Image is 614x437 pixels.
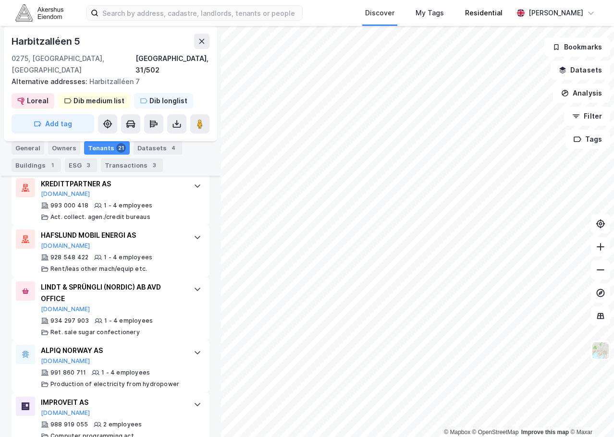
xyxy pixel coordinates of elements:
a: Improve this map [521,429,569,436]
div: 991 860 711 [50,369,86,376]
button: Bookmarks [544,37,610,57]
iframe: Chat Widget [566,391,614,437]
div: Buildings [12,158,61,172]
div: Transactions [101,158,163,172]
div: 993 000 418 [50,202,88,209]
img: akershus-eiendom-logo.9091f326c980b4bce74ccdd9f866810c.svg [15,4,63,21]
div: Production of electricity from hydropower [50,380,179,388]
div: Rent/leas other mach/equip etc. [50,265,147,273]
div: General [12,141,44,155]
div: 1 - 4 employees [104,202,152,209]
div: IMPROVEIT AS [41,397,184,408]
div: 928 548 422 [50,254,88,261]
div: Residential [465,7,503,19]
div: LINDT & SPRÜNGLI (NORDIC) AB AVD OFFICE [41,281,184,304]
div: 934 297 903 [50,317,89,325]
div: 21 [116,143,126,153]
button: Add tag [12,114,94,134]
div: Act. collect. agen./credit bureaus [50,213,150,221]
div: 988 919 055 [50,421,88,428]
div: My Tags [416,7,444,19]
div: Datasets [134,141,182,155]
button: [DOMAIN_NAME] [41,190,90,198]
div: Harbitzalléen 7 [12,76,202,87]
div: 0275, [GEOGRAPHIC_DATA], [GEOGRAPHIC_DATA] [12,53,135,76]
div: 1 - 4 employees [101,369,150,376]
span: Alternative addresses: [12,77,89,85]
div: 2 employees [103,421,142,428]
button: [DOMAIN_NAME] [41,242,90,250]
div: [GEOGRAPHIC_DATA], 31/502 [135,53,209,76]
img: Z [591,341,610,360]
div: 1 - 4 employees [104,254,152,261]
div: Tenants [84,141,130,155]
div: Loreal [27,95,49,107]
a: Mapbox [444,429,470,436]
button: Datasets [551,61,610,80]
div: ALPIQ NORWAY AS [41,345,184,356]
div: 1 [48,160,57,170]
div: Ret. sale sugar confectionery [50,328,140,336]
div: 3 [84,160,93,170]
button: [DOMAIN_NAME] [41,409,90,417]
button: [DOMAIN_NAME] [41,357,90,365]
div: KREDITTPARTNER AS [41,178,184,190]
div: Harbitzalléen 5 [12,34,82,49]
div: Dib longlist [149,95,187,107]
button: [DOMAIN_NAME] [41,305,90,313]
div: Owners [48,141,80,155]
a: OpenStreetMap [472,429,519,436]
button: Analysis [553,84,610,103]
div: Discover [365,7,394,19]
input: Search by address, cadastre, landlords, tenants or people [98,6,302,20]
button: Tags [565,130,610,149]
div: ESG [65,158,97,172]
div: [PERSON_NAME] [528,7,583,19]
div: Dib medium list [74,95,124,107]
div: HAFSLUND MOBIL ENERGI AS [41,230,184,241]
div: 3 [149,160,159,170]
div: 1 - 4 employees [104,317,153,325]
div: 4 [169,143,178,153]
button: Filter [564,107,610,126]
